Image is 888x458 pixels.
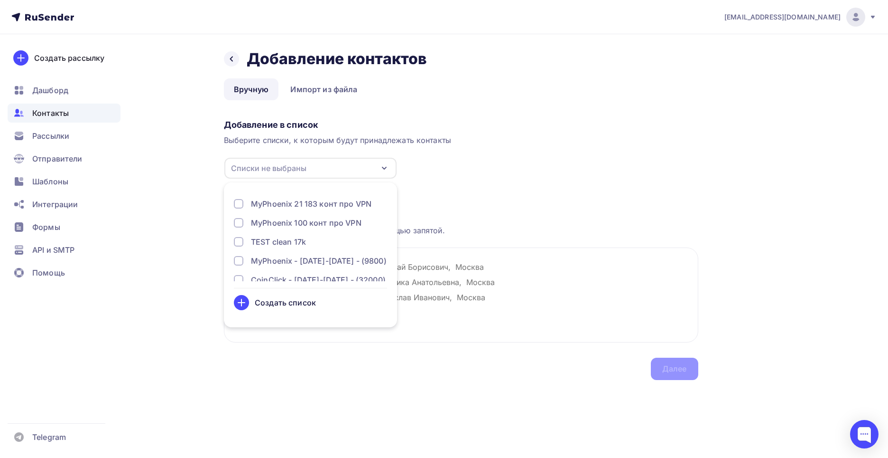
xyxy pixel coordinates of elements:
a: Формы [8,218,120,237]
a: Контакты [8,104,120,123]
div: TEST clean 17k [251,236,306,248]
a: Рассылки [8,126,120,145]
span: Отправители [32,153,83,164]
span: Контакты [32,107,69,119]
div: Добавление в список [224,119,698,131]
span: Формы [32,221,60,233]
div: Создать рассылку [34,52,104,64]
span: Помощь [32,267,65,278]
h2: Добавление контактов [247,49,427,68]
span: Рассылки [32,130,69,142]
ul: Списки не выбраны [224,182,397,327]
span: Telegram [32,431,66,443]
a: Вручную [224,78,279,100]
a: Шаблоны [8,172,120,191]
div: MyPhoenix - [DATE]-[DATE] - (9800) [251,255,387,267]
div: CoinClick - [DATE]-[DATE] - (32000) [251,274,386,286]
button: Списки не выбраны [224,157,397,179]
div: MyPhoenix 100 конт про VPN [251,217,361,229]
div: Загрузка контактов [224,198,698,210]
span: API и SMTP [32,244,74,256]
span: Дашборд [32,85,68,96]
div: Списки не выбраны [231,162,306,174]
a: Импорт из файла [280,78,367,100]
span: Шаблоны [32,176,68,187]
div: MyPhoenix 21 183 конт про VPN [251,198,371,210]
a: Отправители [8,149,120,168]
span: [EMAIL_ADDRESS][DOMAIN_NAME] [724,12,841,22]
div: Создать список [255,297,316,308]
div: Выберите списки, к которым будут принадлежать контакты [224,134,698,146]
span: Интеграции [32,199,78,210]
div: Каждый контакт с новой строки. Информация о контакте разделяется с помощью запятой. [224,213,698,236]
a: [EMAIL_ADDRESS][DOMAIN_NAME] [724,8,877,27]
a: Дашборд [8,81,120,100]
